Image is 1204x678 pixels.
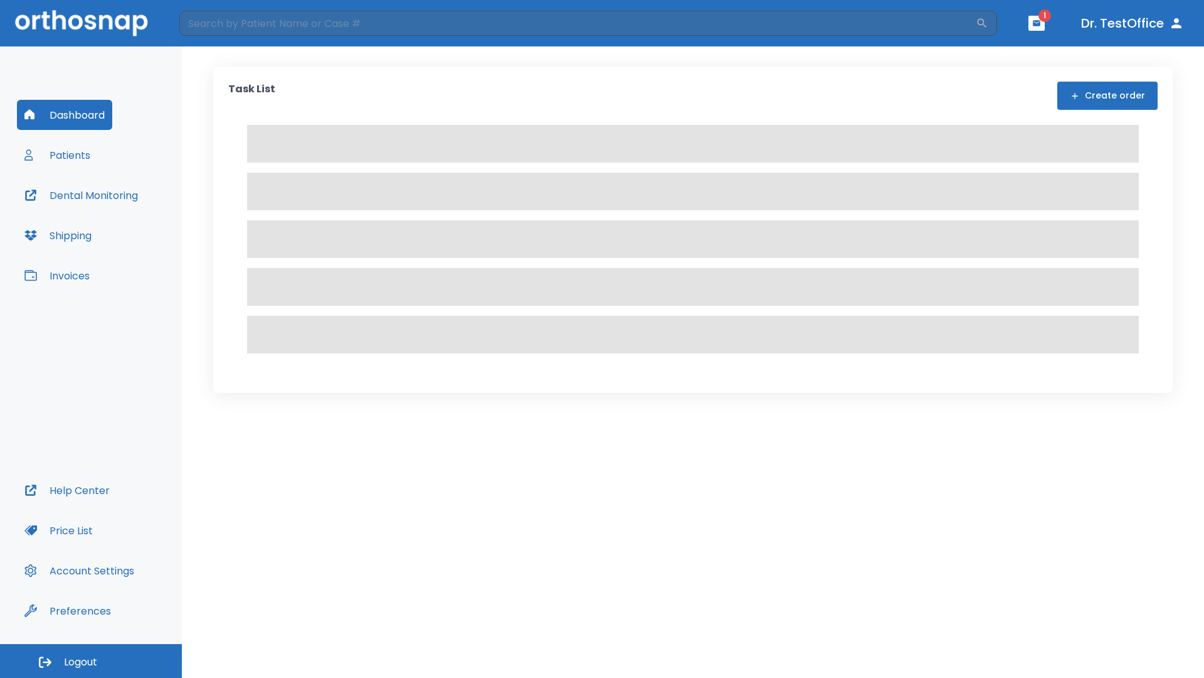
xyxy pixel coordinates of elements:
button: Preferences [17,596,119,626]
button: Create order [1057,82,1158,110]
input: Search by Patient Name or Case # [179,11,976,36]
button: Patients [17,140,98,170]
button: Invoices [17,261,97,291]
button: Price List [17,515,100,546]
button: Help Center [17,475,117,505]
img: Orthosnap [15,10,148,36]
button: Account Settings [17,556,142,586]
span: Logout [64,655,97,669]
button: Shipping [17,220,99,250]
button: Dr. TestOffice [1076,12,1189,35]
button: Dental Monitoring [17,180,145,210]
span: 1 [1038,9,1051,22]
button: Dashboard [17,100,112,130]
p: Task List [228,82,275,110]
